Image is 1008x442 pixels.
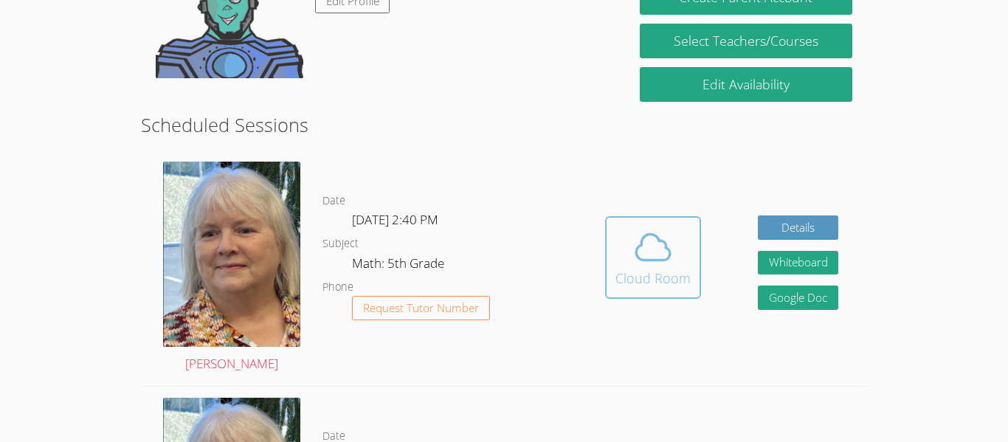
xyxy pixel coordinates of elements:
[163,162,300,375] a: [PERSON_NAME]
[141,111,867,139] h2: Scheduled Sessions
[352,296,490,320] button: Request Tutor Number
[758,251,839,275] button: Whiteboard
[363,303,479,314] span: Request Tutor Number
[640,67,852,102] a: Edit Availability
[758,215,839,240] a: Details
[352,211,438,228] span: [DATE] 2:40 PM
[640,24,852,58] a: Select Teachers/Courses
[605,216,701,299] button: Cloud Room
[322,235,359,253] dt: Subject
[322,278,353,297] dt: Phone
[758,286,839,310] a: Google Doc
[352,253,447,278] dd: Math: 5th Grade
[615,268,691,289] div: Cloud Room
[163,162,300,347] img: Screen%20Shot%202022-10-08%20at%202.27.06%20PM.png
[322,192,345,210] dt: Date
